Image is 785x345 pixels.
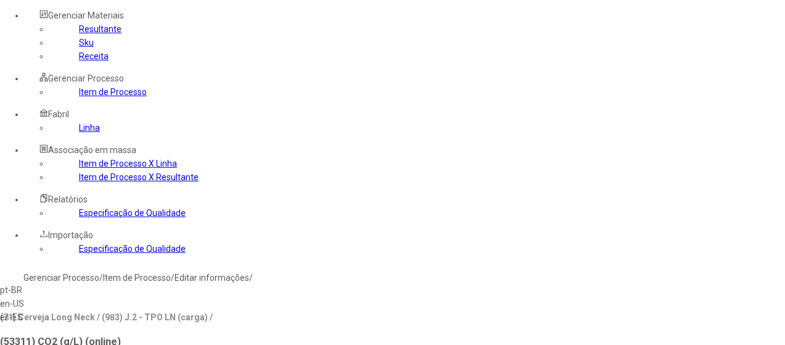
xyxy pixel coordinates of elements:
span: Associação em massa [48,145,136,155]
a: Especificação de Qualidade [79,244,186,254]
span: Relatórios [48,194,88,204]
a: Especificação de Qualidade [79,208,186,218]
nz-breadcrumb-separator: / [171,273,175,283]
a: Gerenciar Processo [23,273,99,283]
a: Item de Processo X Resultante [79,172,199,182]
span: Gerenciar Materiais [48,10,124,20]
span: Fabril [48,109,69,119]
a: Linha [79,123,100,133]
a: Resultante [79,24,121,34]
span: Importação [48,230,93,240]
a: Item de Processo [103,273,171,283]
span: Gerenciar Processo [48,73,124,83]
a: Editar informações [175,273,249,283]
a: Sku [79,38,94,48]
a: Receita [79,51,109,61]
nz-breadcrumb-separator: / [99,273,103,283]
nz-breadcrumb-separator: / [249,273,253,283]
a: Item de Processo X Linha [79,159,177,168]
a: Item de Processo [79,87,147,97]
